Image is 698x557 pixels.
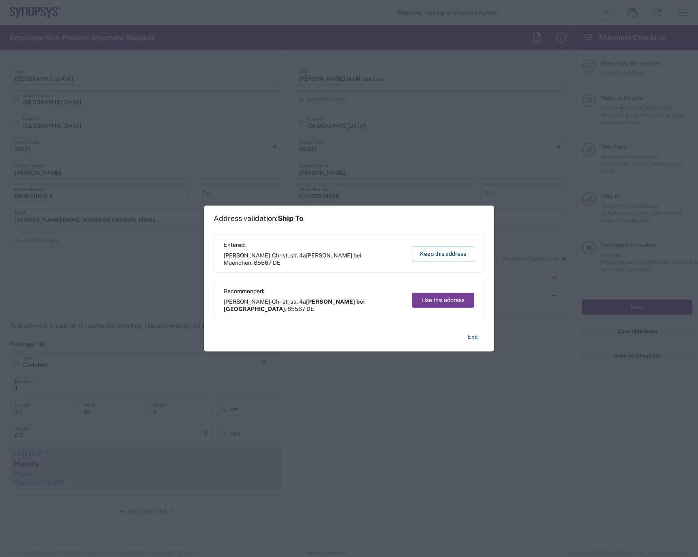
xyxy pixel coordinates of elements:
span: [PERSON_NAME]-Christ_str. 4a , [224,298,404,313]
h1: Address validation: [214,214,303,223]
span: 85567 [254,259,272,266]
span: Recommended: [224,287,404,295]
span: 85567 [287,306,305,312]
button: Keep this address [412,246,474,261]
span: Entered: [224,241,404,249]
span: DE [306,306,314,312]
span: Ship To [278,214,303,223]
span: DE [273,259,280,266]
span: [PERSON_NAME]-Christ_str. 4a , [224,252,404,266]
button: Exit [461,330,484,344]
button: Use this address [412,293,474,308]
